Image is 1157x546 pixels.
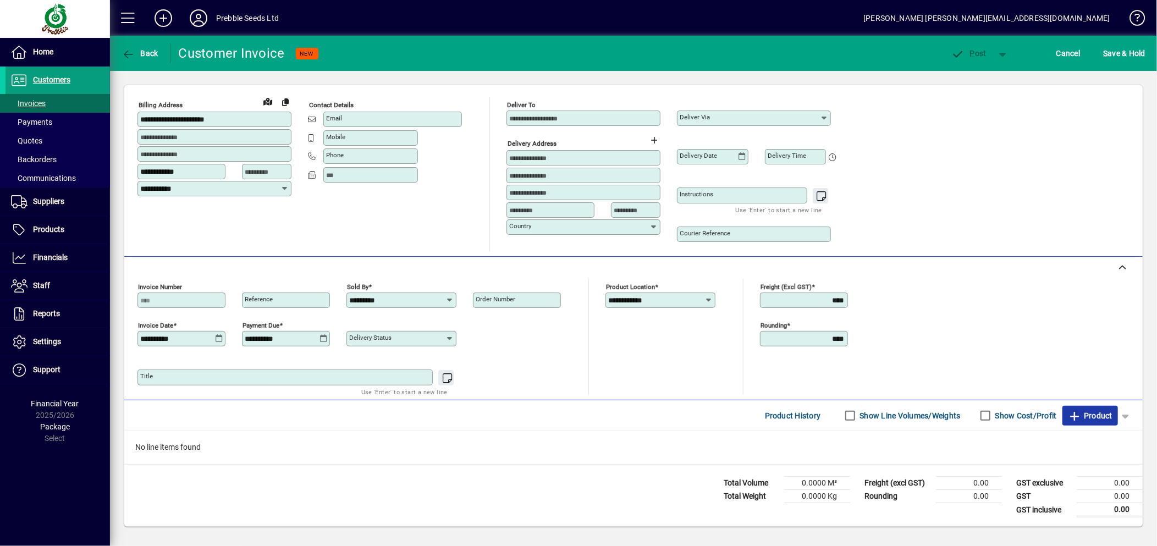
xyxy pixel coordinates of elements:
[606,283,655,291] mat-label: Product location
[179,45,285,62] div: Customer Invoice
[1054,43,1083,63] button: Cancel
[1077,490,1143,503] td: 0.00
[1062,406,1118,426] button: Product
[1077,503,1143,517] td: 0.00
[300,50,314,57] span: NEW
[11,174,76,183] span: Communications
[5,131,110,150] a: Quotes
[119,43,161,63] button: Back
[509,222,531,230] mat-label: Country
[858,410,961,421] label: Show Line Volumes/Weights
[765,407,821,424] span: Product History
[784,477,850,490] td: 0.0000 M³
[5,150,110,169] a: Backorders
[768,152,806,159] mat-label: Delivery time
[11,99,46,108] span: Invoices
[936,477,1002,490] td: 0.00
[11,136,42,145] span: Quotes
[122,49,158,58] span: Back
[761,406,825,426] button: Product History
[11,118,52,126] span: Payments
[718,477,784,490] td: Total Volume
[1011,503,1077,517] td: GST inclusive
[33,75,70,84] span: Customers
[138,283,182,291] mat-label: Invoice number
[646,131,663,149] button: Choose address
[33,47,53,56] span: Home
[5,356,110,384] a: Support
[761,322,787,329] mat-label: Rounding
[951,49,987,58] span: ost
[5,272,110,300] a: Staff
[33,225,64,234] span: Products
[5,188,110,216] a: Suppliers
[110,43,170,63] app-page-header-button: Back
[945,43,992,63] button: Post
[993,410,1057,421] label: Show Cost/Profit
[1103,49,1108,58] span: S
[259,92,277,110] a: View on map
[181,8,216,28] button: Profile
[245,295,273,303] mat-label: Reference
[40,422,70,431] span: Package
[680,229,730,237] mat-label: Courier Reference
[33,281,50,290] span: Staff
[138,322,173,329] mat-label: Invoice date
[216,9,279,27] div: Prebble Seeds Ltd
[5,38,110,66] a: Home
[243,322,279,329] mat-label: Payment due
[859,490,936,503] td: Rounding
[761,283,812,291] mat-label: Freight (excl GST)
[936,490,1002,503] td: 0.00
[33,309,60,318] span: Reports
[863,9,1110,27] div: [PERSON_NAME] [PERSON_NAME][EMAIL_ADDRESS][DOMAIN_NAME]
[326,114,342,122] mat-label: Email
[1121,2,1143,38] a: Knowledge Base
[718,490,784,503] td: Total Weight
[33,365,60,374] span: Support
[347,283,368,291] mat-label: Sold by
[1100,43,1148,63] button: Save & Hold
[31,399,79,408] span: Financial Year
[680,113,710,121] mat-label: Deliver via
[1068,407,1112,424] span: Product
[349,334,392,341] mat-label: Delivery status
[1056,45,1081,62] span: Cancel
[361,385,448,398] mat-hint: Use 'Enter' to start a new line
[5,113,110,131] a: Payments
[146,8,181,28] button: Add
[507,101,536,109] mat-label: Deliver To
[326,151,344,159] mat-label: Phone
[33,337,61,346] span: Settings
[124,431,1143,464] div: No line items found
[5,169,110,187] a: Communications
[33,253,68,262] span: Financials
[5,300,110,328] a: Reports
[680,190,713,198] mat-label: Instructions
[277,93,294,111] button: Copy to Delivery address
[1011,477,1077,490] td: GST exclusive
[5,328,110,356] a: Settings
[5,94,110,113] a: Invoices
[476,295,515,303] mat-label: Order number
[5,244,110,272] a: Financials
[1103,45,1145,62] span: ave & Hold
[736,203,822,216] mat-hint: Use 'Enter' to start a new line
[11,155,57,164] span: Backorders
[326,133,345,141] mat-label: Mobile
[1011,490,1077,503] td: GST
[680,152,717,159] mat-label: Delivery date
[859,477,936,490] td: Freight (excl GST)
[140,372,153,380] mat-label: Title
[33,197,64,206] span: Suppliers
[784,490,850,503] td: 0.0000 Kg
[5,216,110,244] a: Products
[1077,477,1143,490] td: 0.00
[970,49,975,58] span: P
